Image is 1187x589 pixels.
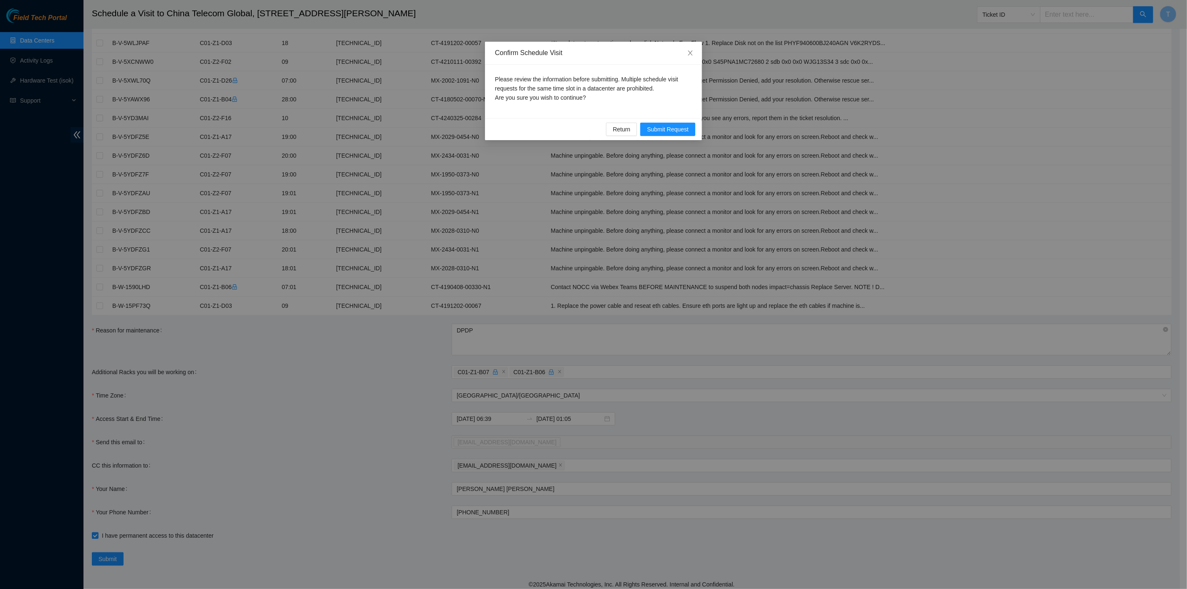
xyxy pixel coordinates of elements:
[495,48,692,58] div: Confirm Schedule Visit
[495,75,692,102] p: Please review the information before submitting. Multiple schedule visit requests for the same ti...
[606,123,637,136] button: Return
[679,42,702,65] button: Close
[640,123,695,136] button: Submit Request
[687,50,694,56] span: close
[647,125,689,134] span: Submit Request
[613,125,630,134] span: Return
